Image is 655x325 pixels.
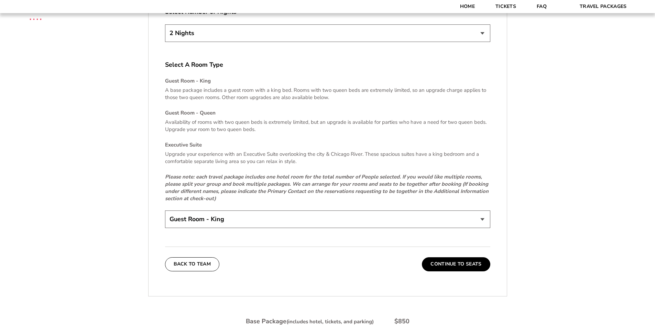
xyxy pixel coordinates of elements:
button: Continue To Seats [422,257,490,271]
p: Upgrade your experience with an Executive Suite overlooking the city & Chicago River. These spaci... [165,151,490,165]
button: Back To Team [165,257,220,271]
p: A base package includes a guest room with a king bed. Rooms with two queen beds are extremely lim... [165,87,490,101]
h4: Guest Room - King [165,77,490,85]
small: (includes hotel, tickets, and parking) [286,318,374,325]
em: Please note: each travel package includes one hotel room for the total number of People selected.... [165,173,489,202]
h4: Guest Room - Queen [165,109,490,117]
label: Select A Room Type [165,61,490,69]
img: CBS Sports Thanksgiving Classic [21,3,51,33]
p: Availability of rooms with two queen beds is extremely limited, but an upgrade is available for p... [165,119,490,133]
h4: Executive Suite [165,141,490,149]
